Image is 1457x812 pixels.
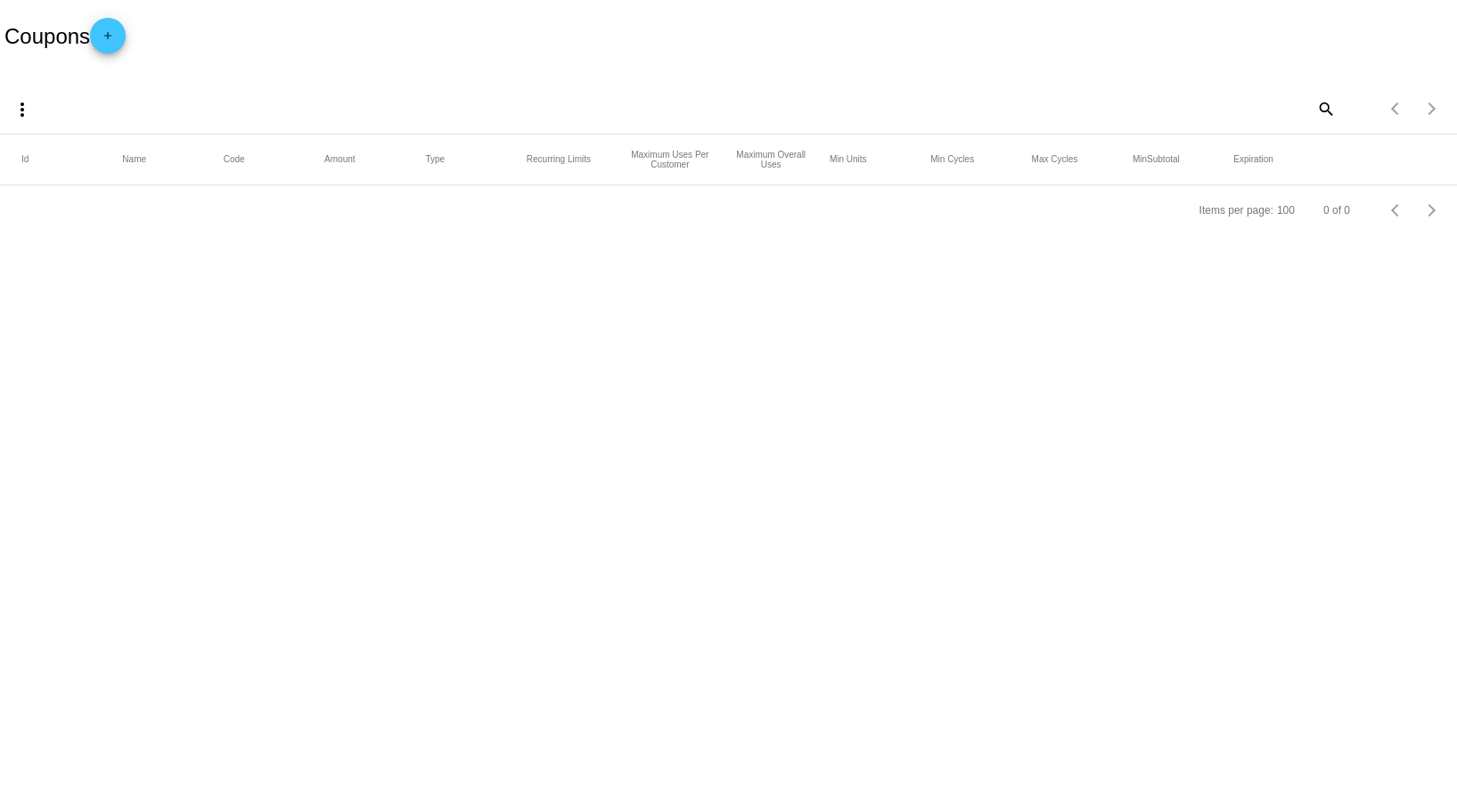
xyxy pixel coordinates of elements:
button: Change sorting for Code [224,154,245,165]
mat-icon: add [97,29,119,51]
button: Change sorting for Name [122,154,146,165]
mat-icon: more_vert [12,99,33,120]
button: Change sorting for MinCycles [930,154,974,165]
button: Next page [1414,193,1450,228]
button: Change sorting for SiteConversionLimits [729,150,814,169]
button: Change sorting for MinSubtotal [1133,154,1180,165]
h2: Coupons [4,18,126,53]
button: Previous page [1379,193,1414,228]
button: Change sorting for DiscountType [425,154,445,165]
button: Change sorting for RecurringLimits [527,154,591,165]
button: Change sorting for MinUnits [830,154,867,165]
button: Change sorting for MaxCycles [1032,154,1078,165]
button: Change sorting for Amount [324,154,355,165]
div: 0 of 0 [1323,204,1350,217]
button: Change sorting for Id [21,154,29,165]
button: Next page [1414,91,1450,127]
button: Change sorting for CustomerConversionLimits [627,150,712,169]
div: Items per page: [1199,204,1273,217]
div: 100 [1277,204,1295,217]
mat-icon: search [1314,94,1336,122]
button: Previous page [1379,91,1414,127]
button: Change sorting for ExpirationDate [1233,154,1273,165]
